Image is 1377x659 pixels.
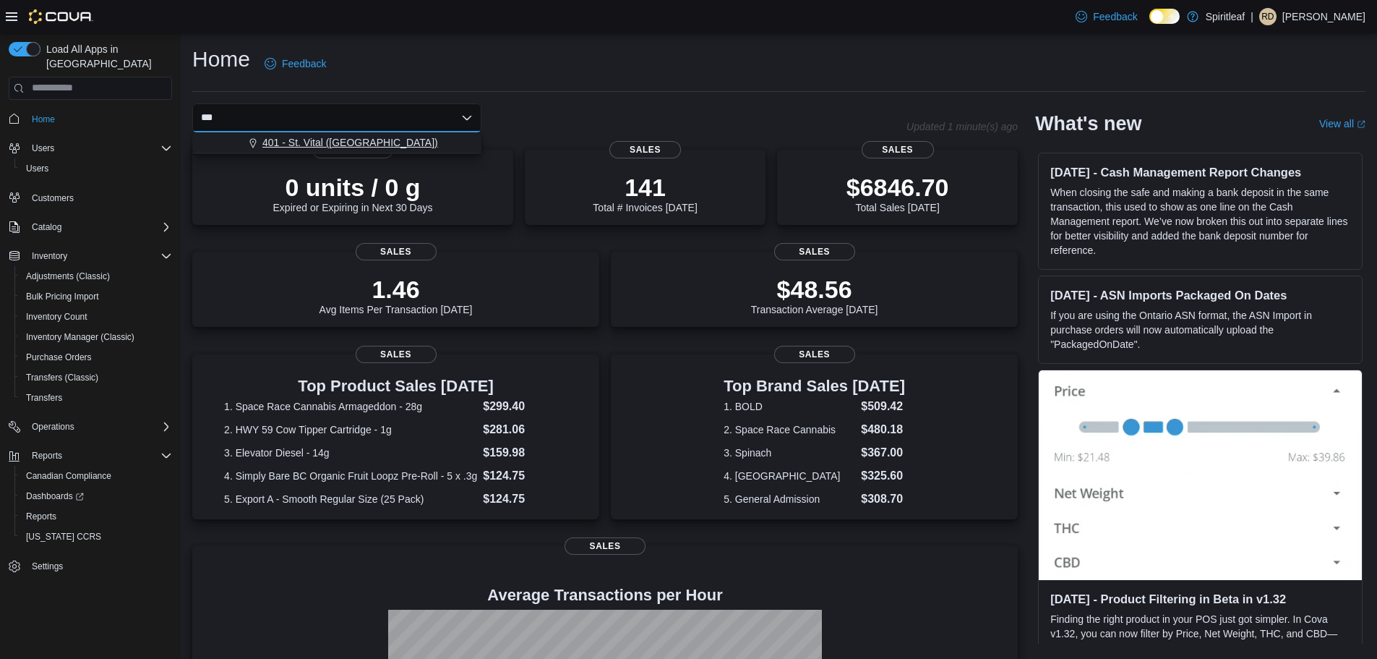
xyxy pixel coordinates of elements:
button: Inventory Count [14,307,178,327]
button: Close list of options [461,112,473,124]
span: RD [1261,8,1274,25]
dd: $509.42 [861,398,905,415]
p: $6846.70 [846,173,949,202]
span: Sales [774,243,855,260]
dd: $308.70 [861,490,905,508]
h3: [DATE] - ASN Imports Packaged On Dates [1050,288,1350,302]
button: Users [26,140,60,157]
span: Adjustments (Classic) [20,268,172,285]
a: Home [26,111,61,128]
p: When closing the safe and making a bank deposit in the same transaction, this used to show as one... [1050,185,1350,258]
dt: 3. Elevator Diesel - 14g [224,446,477,460]
span: Home [26,110,172,128]
p: | [1251,8,1253,25]
span: Canadian Compliance [26,470,111,482]
svg: External link [1357,120,1365,129]
a: Purchase Orders [20,349,98,366]
div: Total Sales [DATE] [846,173,949,213]
button: Reports [26,447,68,464]
span: Reports [26,511,56,522]
button: Transfers (Classic) [14,367,178,388]
p: 1.46 [319,275,473,304]
span: Operations [32,421,74,433]
span: Feedback [1093,9,1137,24]
button: Customers [3,187,178,208]
span: Users [32,143,54,154]
span: Reports [32,450,62,462]
dd: $159.98 [483,444,567,462]
span: Inventory Count [26,311,87,323]
span: Purchase Orders [26,352,92,363]
dt: 5. General Admission [724,492,855,506]
h1: Home [192,45,250,74]
span: Dashboards [20,488,172,505]
span: Transfers [26,392,62,404]
dt: 4. [GEOGRAPHIC_DATA] [724,469,855,483]
h3: [DATE] - Cash Management Report Changes [1050,165,1350,179]
div: Transaction Average [DATE] [751,275,878,315]
a: Transfers [20,389,68,407]
a: Transfers (Classic) [20,369,104,386]
dt: 4. Simply Bare BC Organic Fruit Loopz Pre-Roll - 5 x .3g [224,469,477,483]
dt: 1. Space Race Cannabis Armageddon - 28g [224,399,477,414]
span: Sales [609,141,682,158]
button: Inventory [3,246,178,266]
span: Home [32,114,55,125]
a: Feedback [259,49,332,78]
span: Sales [862,141,934,158]
h4: Average Transactions per Hour [204,587,1006,604]
span: Adjustments (Classic) [26,271,110,282]
span: Inventory Manager (Classic) [26,331,134,343]
span: Reports [20,508,172,525]
span: Settings [32,561,63,572]
button: Inventory [26,247,73,265]
span: Operations [26,418,172,435]
a: Inventory Count [20,308,93,326]
a: Dashboards [20,488,90,505]
span: Sales [356,346,437,363]
span: Feedback [282,56,326,71]
a: Reports [20,508,62,525]
dt: 5. Export A - Smooth Regular Size (25 Pack) [224,492,477,506]
a: Adjustments (Classic) [20,268,116,285]
div: Expired or Expiring in Next 30 Days [273,173,433,213]
span: Purchase Orders [20,349,172,366]
span: Transfers (Classic) [20,369,172,386]
button: Home [3,109,178,129]
span: Transfers (Classic) [26,372,98,383]
p: Updated 1 minute(s) ago [906,121,1018,132]
button: Transfers [14,388,178,408]
p: [PERSON_NAME] [1282,8,1365,25]
span: Bulk Pricing Import [26,291,99,302]
span: Sales [356,243,437,260]
p: If you are using the Ontario ASN format, the ASN Import in purchase orders will now automatically... [1050,308,1350,352]
dt: 1. BOLD [724,399,855,414]
span: Inventory [26,247,172,265]
a: Feedback [1070,2,1143,31]
button: 401 - St. Vital ([GEOGRAPHIC_DATA]) [192,132,481,153]
span: Sales [774,346,855,363]
span: Dark Mode [1149,24,1150,25]
button: Inventory Manager (Classic) [14,327,178,347]
span: Users [26,163,48,174]
button: Users [3,138,178,158]
span: Catalog [26,218,172,236]
h2: What's new [1035,112,1141,135]
span: 401 - St. Vital ([GEOGRAPHIC_DATA]) [262,135,438,150]
dd: $281.06 [483,421,567,438]
span: Users [20,160,172,177]
button: Settings [3,556,178,577]
div: Choose from the following options [192,132,481,153]
div: Avg Items Per Transaction [DATE] [319,275,473,315]
button: Operations [3,417,178,437]
dd: $124.75 [483,467,567,485]
span: Bulk Pricing Import [20,288,172,305]
span: Sales [565,537,645,555]
span: Customers [32,192,74,204]
span: Catalog [32,221,61,233]
span: Inventory Count [20,308,172,326]
a: View allExternal link [1319,118,1365,129]
span: Inventory [32,250,67,262]
button: Users [14,158,178,179]
p: 0 units / 0 g [273,173,433,202]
